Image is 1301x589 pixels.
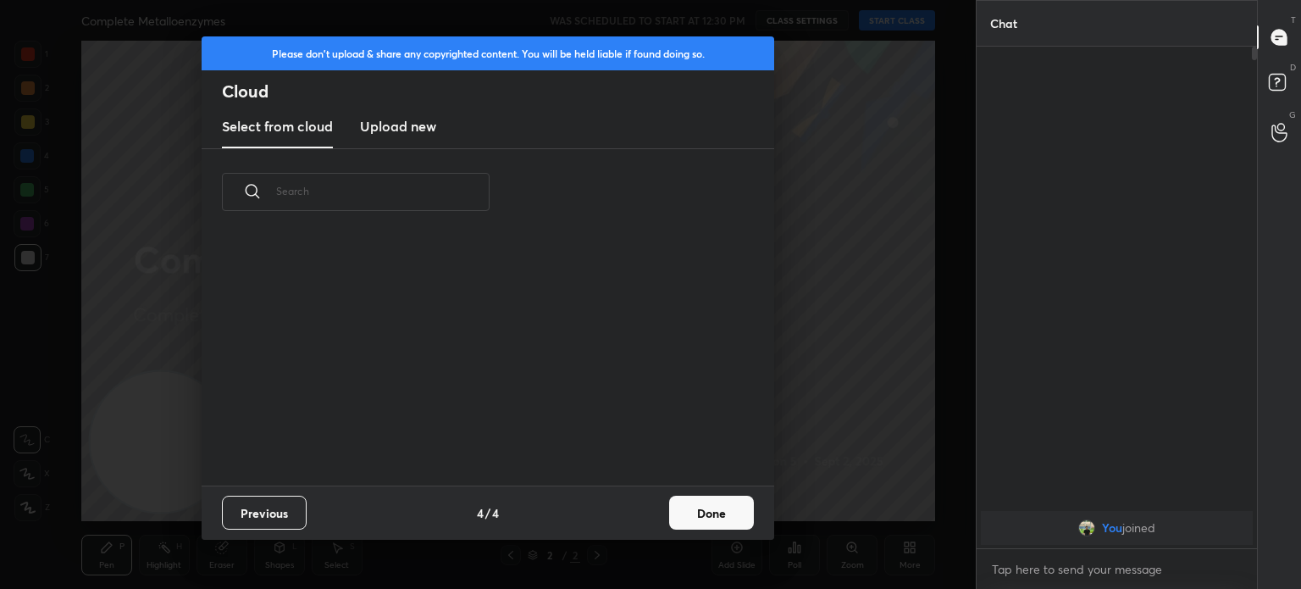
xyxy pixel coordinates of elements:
[485,504,490,522] h4: /
[202,231,754,486] div: grid
[1290,61,1296,74] p: D
[1102,521,1122,535] span: You
[492,504,499,522] h4: 4
[1078,520,1095,536] img: 2782fdca8abe4be7a832ca4e3fcd32a4.jpg
[276,155,490,227] input: Search
[477,504,484,522] h4: 4
[202,36,774,70] div: Please don't upload & share any copyrighted content. You will be held liable if found doing so.
[1122,521,1155,535] span: joined
[669,496,754,530] button: Done
[1291,14,1296,26] p: T
[222,116,333,136] h3: Select from cloud
[360,116,436,136] h3: Upload new
[1289,108,1296,121] p: G
[222,496,307,530] button: Previous
[977,508,1257,548] div: grid
[222,81,774,103] h2: Cloud
[977,1,1031,46] p: Chat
